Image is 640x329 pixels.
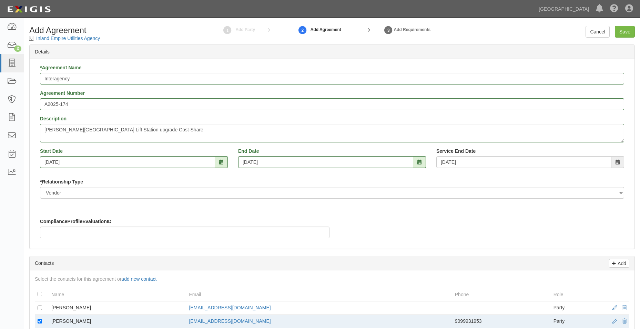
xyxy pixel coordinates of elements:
[297,22,308,37] a: Add Agreement
[238,156,413,168] input: MM/DD/YYYY
[189,318,271,324] a: [EMAIL_ADDRESS][DOMAIN_NAME]
[436,148,476,154] label: Service End Date
[40,179,42,185] abbr: required
[30,276,634,282] div: Select the contacts for this agreement or
[586,26,610,38] a: Cancel
[615,26,635,38] input: Save
[14,46,21,52] div: 3
[394,27,430,32] strong: Add Requirements
[186,288,452,301] th: Email
[40,90,85,97] label: Agreement Number
[551,315,602,328] td: Party
[383,26,394,34] strong: 3
[49,301,186,315] td: [PERSON_NAME]
[452,315,551,328] td: 9099931953
[222,26,233,34] strong: 1
[49,315,186,328] td: [PERSON_NAME]
[49,288,186,301] th: Name
[40,218,112,225] label: ComplianceProfileEvaluationID
[610,5,618,13] i: Help Center - Complianz
[436,156,611,168] input: MM/DD/YYYY
[40,178,83,185] label: Relationship Type
[5,3,53,16] img: logo-5460c22ac91f19d4615b14bd174203de0afe785f0fc80cf4dbbc73dc1793850b.png
[40,65,42,70] abbr: required
[29,26,168,35] h1: Add Agreement
[383,22,394,37] a: Set Requirements
[311,27,341,33] strong: Add Agreement
[551,288,602,301] th: Role
[189,305,271,310] a: [EMAIL_ADDRESS][DOMAIN_NAME]
[30,256,634,270] div: Contacts
[535,2,592,16] a: [GEOGRAPHIC_DATA]
[235,27,255,32] strong: Add Party
[30,45,634,59] div: Details
[551,301,602,315] td: Party
[297,26,308,34] strong: 2
[616,259,626,267] p: Add
[238,148,259,154] label: End Date
[36,36,100,41] a: Inland Empire Utilities Agency
[452,288,551,301] th: Phone
[40,148,63,154] label: Start Date
[40,115,67,122] label: Description
[121,276,156,282] a: add new contact
[40,156,215,168] input: MM/DD/YYYY
[609,259,629,268] a: Add
[40,64,82,71] label: Agreement Name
